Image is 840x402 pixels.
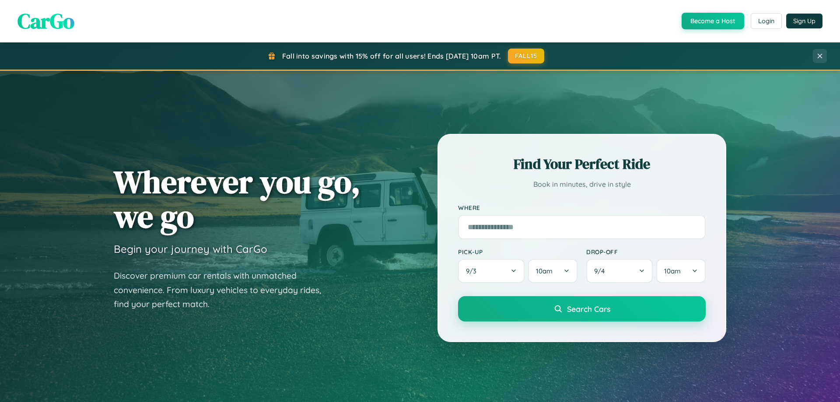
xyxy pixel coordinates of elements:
[586,248,706,255] label: Drop-off
[594,267,609,275] span: 9 / 4
[786,14,822,28] button: Sign Up
[567,304,610,314] span: Search Cars
[282,52,501,60] span: Fall into savings with 15% off for all users! Ends [DATE] 10am PT.
[458,296,706,322] button: Search Cars
[586,259,653,283] button: 9/4
[458,154,706,174] h2: Find Your Perfect Ride
[508,49,545,63] button: FALL15
[114,269,332,311] p: Discover premium car rentals with unmatched convenience. From luxury vehicles to everyday rides, ...
[682,13,744,29] button: Become a Host
[536,267,553,275] span: 10am
[17,7,74,35] span: CarGo
[656,259,706,283] button: 10am
[528,259,577,283] button: 10am
[458,204,706,211] label: Where
[458,259,525,283] button: 9/3
[114,242,267,255] h3: Begin your journey with CarGo
[458,178,706,191] p: Book in minutes, drive in style
[751,13,782,29] button: Login
[466,267,481,275] span: 9 / 3
[458,248,577,255] label: Pick-up
[114,164,360,234] h1: Wherever you go, we go
[664,267,681,275] span: 10am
